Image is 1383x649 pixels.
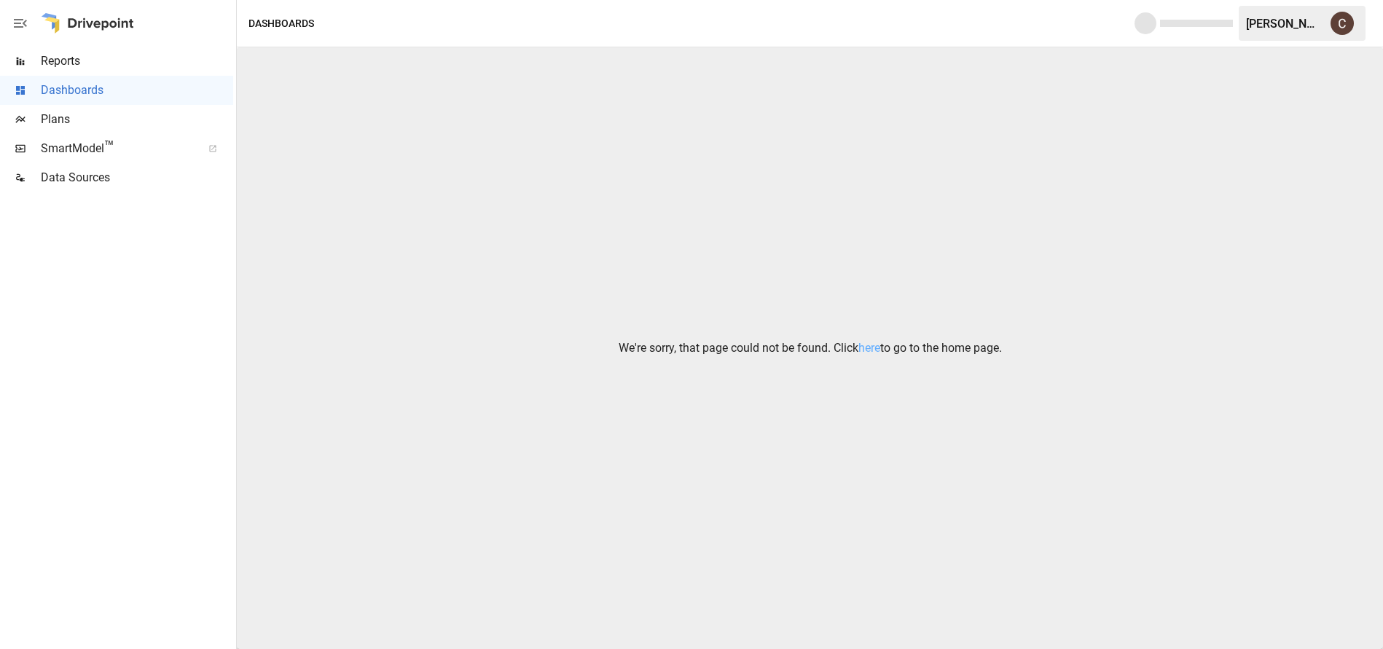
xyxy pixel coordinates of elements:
span: Dashboards [41,82,233,99]
a: here [858,341,880,355]
div: [PERSON_NAME] [1246,17,1322,31]
span: Plans [41,111,233,128]
button: Colin Fiala [1322,3,1363,44]
img: Colin Fiala [1331,12,1354,35]
span: ™ [104,138,114,156]
span: Data Sources [41,169,233,186]
p: We're sorry, that page could not be found. Click to go to the home page. [619,339,1002,357]
span: SmartModel [41,140,192,157]
span: Reports [41,52,233,70]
